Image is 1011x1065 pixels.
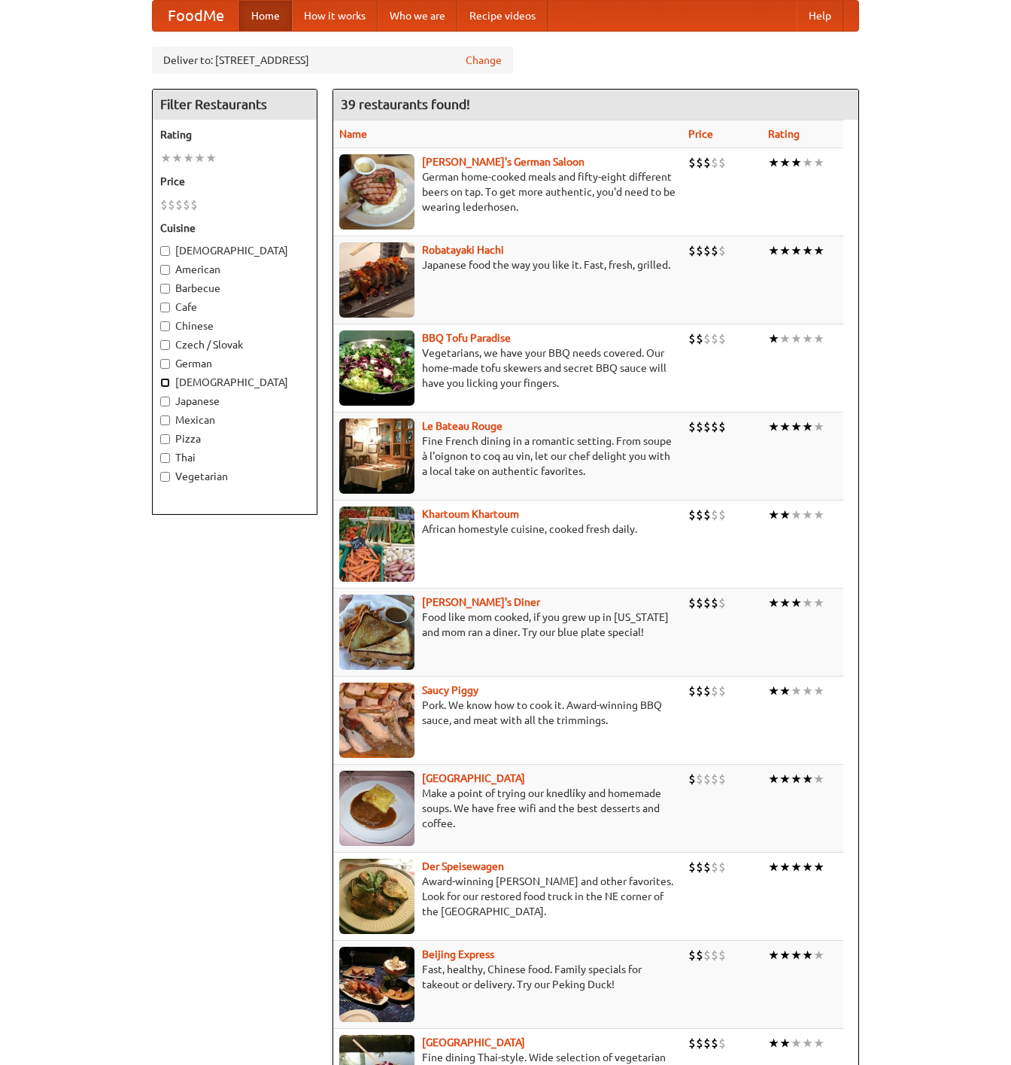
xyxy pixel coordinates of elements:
li: ★ [183,150,194,166]
li: $ [718,154,726,171]
li: ★ [802,154,813,171]
li: ★ [802,947,813,963]
li: ★ [791,154,802,171]
li: $ [711,330,718,347]
li: ★ [791,507,802,523]
input: Chinese [160,321,170,331]
label: Czech / Slovak [160,337,309,352]
li: $ [718,418,726,435]
li: $ [688,595,696,611]
a: FoodMe [153,1,239,31]
li: ★ [779,154,791,171]
li: $ [696,771,703,787]
li: ★ [802,595,813,611]
li: $ [711,947,718,963]
p: Pork. We know how to cook it. Award-winning BBQ sauce, and meat with all the trimmings. [339,698,676,728]
li: ★ [791,242,802,259]
input: Vegetarian [160,472,170,482]
li: $ [696,595,703,611]
li: $ [718,1035,726,1051]
img: esthers.jpg [339,154,414,230]
li: ★ [813,507,824,523]
li: $ [696,154,703,171]
li: $ [711,1035,718,1051]
input: German [160,359,170,369]
a: How it works [292,1,378,31]
ng-pluralize: 39 restaurants found! [341,97,470,111]
label: Chinese [160,318,309,333]
input: Japanese [160,397,170,406]
li: $ [718,683,726,699]
li: $ [718,330,726,347]
li: ★ [768,947,779,963]
a: Robatayaki Hachi [422,244,504,256]
a: Help [797,1,843,31]
label: Pizza [160,431,309,446]
li: $ [718,771,726,787]
img: beijing.jpg [339,947,414,1022]
li: $ [703,242,711,259]
li: $ [703,418,711,435]
img: saucy.jpg [339,683,414,758]
a: Le Bateau Rouge [422,420,502,432]
li: $ [696,418,703,435]
li: $ [688,1035,696,1051]
li: $ [703,330,711,347]
label: Vegetarian [160,469,309,484]
li: ★ [802,242,813,259]
li: $ [703,1035,711,1051]
li: $ [688,771,696,787]
input: Cafe [160,303,170,312]
a: Recipe videos [457,1,548,31]
li: ★ [768,418,779,435]
li: ★ [768,683,779,699]
label: [DEMOGRAPHIC_DATA] [160,375,309,390]
input: Mexican [160,415,170,425]
p: German home-cooked meals and fifty-eight different beers on tap. To get more authentic, you'd nee... [339,169,676,215]
li: ★ [779,330,791,347]
a: [PERSON_NAME]'s German Saloon [422,156,584,168]
li: ★ [813,771,824,787]
div: Deliver to: [STREET_ADDRESS] [152,47,513,74]
label: German [160,356,309,371]
b: BBQ Tofu Paradise [422,332,511,344]
li: $ [703,154,711,171]
li: ★ [779,771,791,787]
label: Thai [160,450,309,465]
img: tofuparadise.jpg [339,330,414,406]
input: American [160,265,170,275]
h5: Cuisine [160,221,309,236]
input: Thai [160,453,170,463]
li: $ [190,196,198,213]
a: Beijing Express [422,948,494,960]
input: Barbecue [160,284,170,294]
li: $ [703,771,711,787]
li: $ [711,507,718,523]
li: ★ [779,507,791,523]
li: ★ [779,683,791,699]
h4: Filter Restaurants [153,90,317,120]
a: Price [688,128,713,140]
p: Food like mom cooked, if you grew up in [US_STATE] and mom ran a diner. Try our blue plate special! [339,610,676,640]
li: $ [718,507,726,523]
li: $ [168,196,175,213]
li: $ [711,771,718,787]
li: $ [703,859,711,875]
li: $ [688,330,696,347]
li: ★ [791,683,802,699]
p: Award-winning [PERSON_NAME] and other favorites. Look for our restored food truck in the NE corne... [339,874,676,919]
b: [GEOGRAPHIC_DATA] [422,772,525,784]
li: ★ [813,947,824,963]
a: Change [466,53,502,68]
li: ★ [172,150,183,166]
li: ★ [802,418,813,435]
b: [GEOGRAPHIC_DATA] [422,1036,525,1048]
li: ★ [194,150,205,166]
li: ★ [813,1035,824,1051]
li: $ [688,947,696,963]
li: ★ [160,150,172,166]
li: $ [696,1035,703,1051]
label: Japanese [160,394,309,409]
li: ★ [802,771,813,787]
